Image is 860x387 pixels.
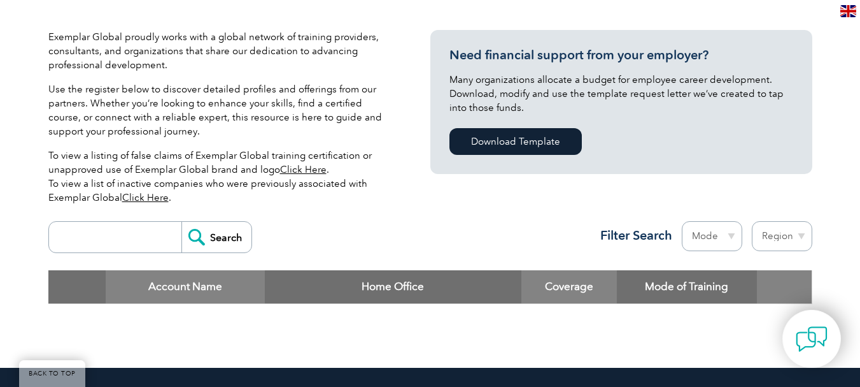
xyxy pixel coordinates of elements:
[840,5,856,17] img: en
[449,47,793,63] h3: Need financial support from your employer?
[48,149,392,205] p: To view a listing of false claims of Exemplar Global training certification or unapproved use of ...
[181,222,251,252] input: Search
[521,270,617,303] th: Coverage: activate to sort column ascending
[265,270,521,303] th: Home Office: activate to sort column ascending
[19,360,85,387] a: BACK TO TOP
[48,30,392,72] p: Exemplar Global proudly works with a global network of training providers, consultants, and organ...
[280,164,327,175] a: Click Here
[449,128,582,155] a: Download Template
[593,228,672,244] h3: Filter Search
[757,270,812,303] th: : activate to sort column ascending
[617,270,757,303] th: Mode of Training: activate to sort column ascending
[796,323,828,355] img: contact-chat.png
[48,82,392,138] p: Use the register below to discover detailed profiles and offerings from our partners. Whether you...
[106,270,265,303] th: Account Name: activate to sort column descending
[449,73,793,115] p: Many organizations allocate a budget for employee career development. Download, modify and use th...
[122,192,169,203] a: Click Here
